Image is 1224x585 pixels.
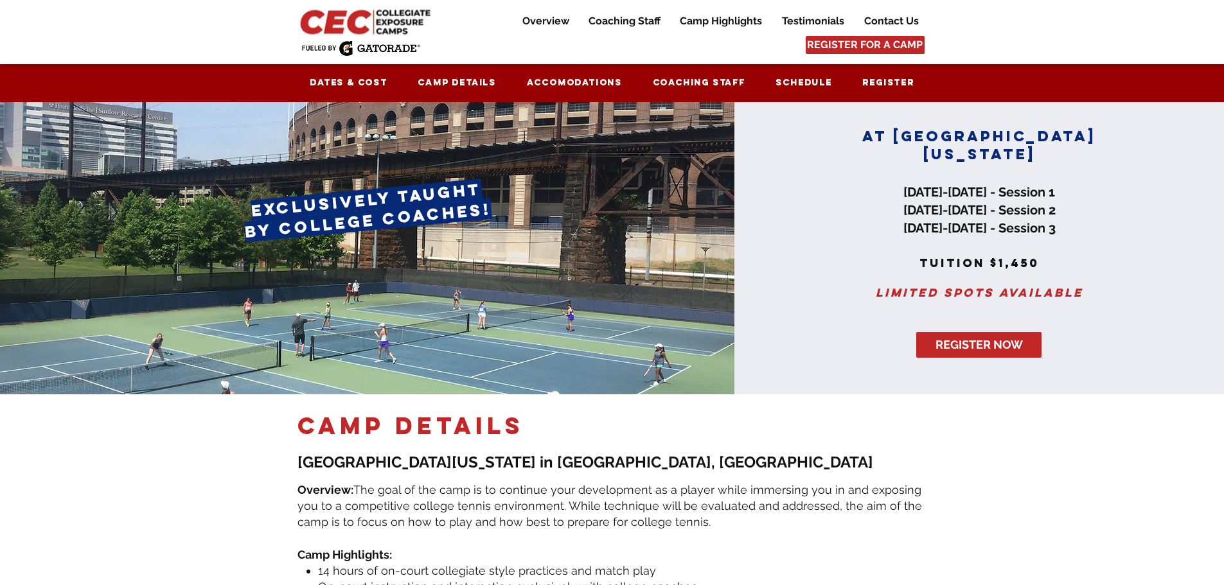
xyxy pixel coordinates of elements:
a: Accomodations [514,71,635,96]
p: Contact Us [858,13,925,29]
nav: Site [297,71,927,96]
span: tuition $1,450 [919,256,1039,270]
span: camp DETAILS [297,411,524,441]
a: Coaching Staff [579,13,670,29]
span: 14 hours of on-court collegiate style practices and match play [318,564,656,577]
a: REGISTER FOR A CAMP [806,36,925,54]
span: REGISTER FOR A CAMP [807,38,923,52]
nav: Site [503,13,928,29]
span: Limited spots available [876,285,1083,300]
span: Dates & Cost [310,77,387,88]
p: Camp Highlights [673,13,768,29]
a: Camp Highlights [670,13,772,29]
span: Coaching Staff [653,77,745,88]
a: Schedule [763,71,845,96]
span: [GEOGRAPHIC_DATA][US_STATE] in [GEOGRAPHIC_DATA], [GEOGRAPHIC_DATA] [297,453,873,471]
p: Coaching Staff [582,13,667,29]
img: CEC Logo Primary_edited.jpg [297,6,436,36]
a: Overview [513,13,578,29]
span: REGISTER NOW [936,336,1023,353]
img: Fueled by Gatorade.png [301,40,420,56]
a: Contact Us [855,13,928,29]
a: Testimonials [772,13,854,29]
span: Camp Highlights: [297,548,392,561]
a: Register [850,71,927,96]
p: Testimonials [776,13,851,29]
a: REGISTER NOW [916,332,1042,358]
span: [DATE]-[DATE] - Session 1 [DATE]-[DATE] - Session 2 [DATE]-[DATE] - Session 3 [903,184,1056,236]
a: Dates & Cost [297,71,400,96]
span: The goal of the camp is to continue your development as a player while immersing you in and expos... [297,483,922,528]
span: Overview:​ [297,483,353,496]
p: Overview [516,13,576,29]
span: Schedule [776,77,831,88]
span: exclusively taught by college coaches! [244,179,492,242]
span: Register [862,77,914,88]
a: Coaching Staff [640,71,758,96]
span: Camp Details [418,77,496,88]
a: Camp Details [405,71,509,96]
span: Accomodations [527,77,622,88]
span: AT [GEOGRAPHIC_DATA][US_STATE] [862,127,1096,163]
